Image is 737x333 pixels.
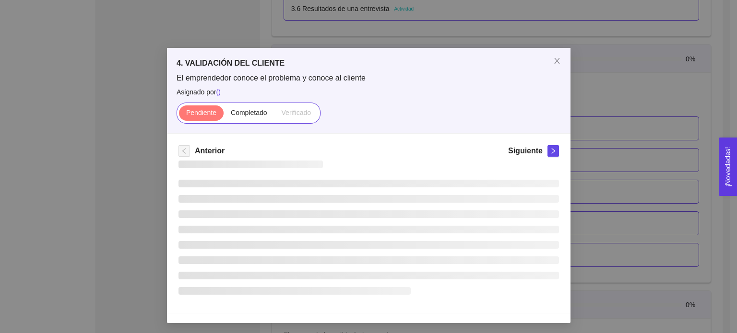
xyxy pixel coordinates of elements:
[719,138,737,196] button: Open Feedback Widget
[508,145,542,157] h5: Siguiente
[281,109,310,116] span: Verificado
[547,145,559,157] button: right
[553,57,561,65] span: close
[177,57,561,69] h5: 4. VALIDACIÓN DEL CLIENTE
[178,145,190,157] button: left
[177,73,561,83] span: El emprendedor conoce el problema y conoce al cliente
[544,48,571,75] button: Close
[195,145,225,157] h5: Anterior
[177,87,561,97] span: Asignado por
[548,148,559,154] span: right
[186,109,216,116] span: Pendiente
[231,109,267,116] span: Completado
[216,88,220,96] span: ( )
